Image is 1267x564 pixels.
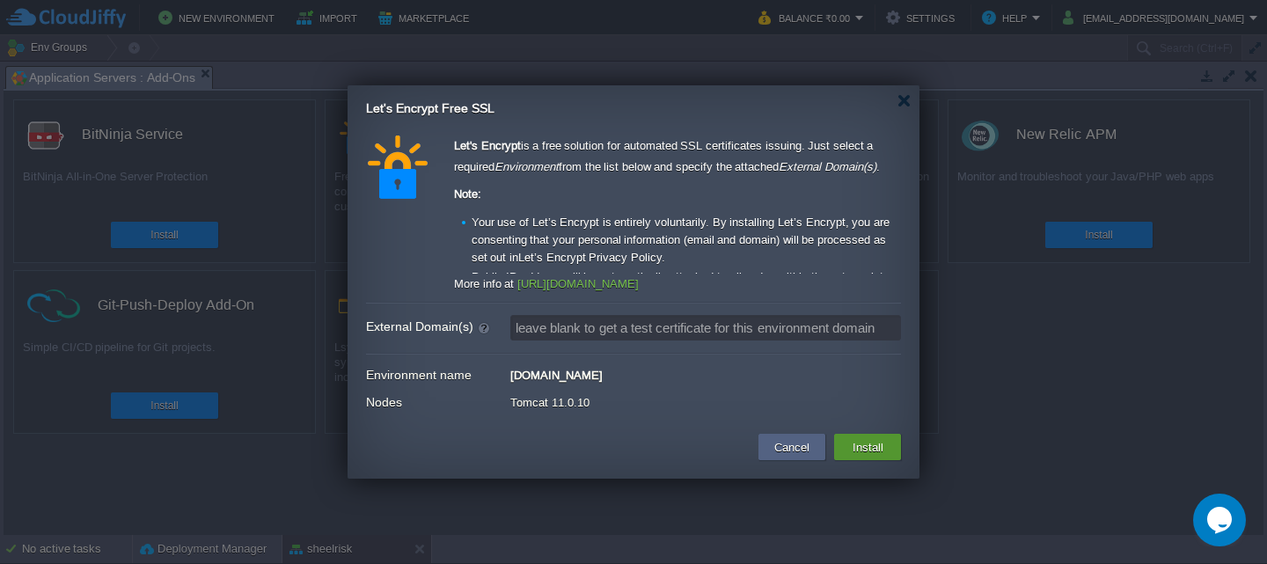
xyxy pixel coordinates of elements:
li: Public IP address will be automatically attached to all nodes within the entry point layer (appli... [461,268,901,304]
img: letsencrypt.png [366,136,429,199]
span: More info at [454,277,514,290]
a: Let’s Encrypt Privacy Policy [518,251,662,264]
em: Environment [494,160,559,173]
strong: Note: [454,187,481,201]
button: Install [847,436,889,458]
label: Nodes [366,391,509,414]
strong: Let's Encrypt [454,139,521,152]
label: External Domain(s) [366,315,509,339]
p: is a free solution for automated SSL certificates issuing. Just select a required from the list b... [454,136,896,178]
em: External Domain(s) [779,160,876,173]
a: [URL][DOMAIN_NAME] [517,277,639,290]
iframe: chat widget [1193,494,1249,546]
div: Tomcat 11.0.10 [510,391,901,409]
label: Environment name [366,363,509,387]
li: Your use of Let’s Encrypt is entirely voluntarily. By installing Let’s Encrypt, you are consentin... [461,214,901,267]
span: Let's Encrypt Free SSL [366,101,494,115]
button: Cancel [769,436,815,458]
div: [DOMAIN_NAME] [510,363,901,382]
